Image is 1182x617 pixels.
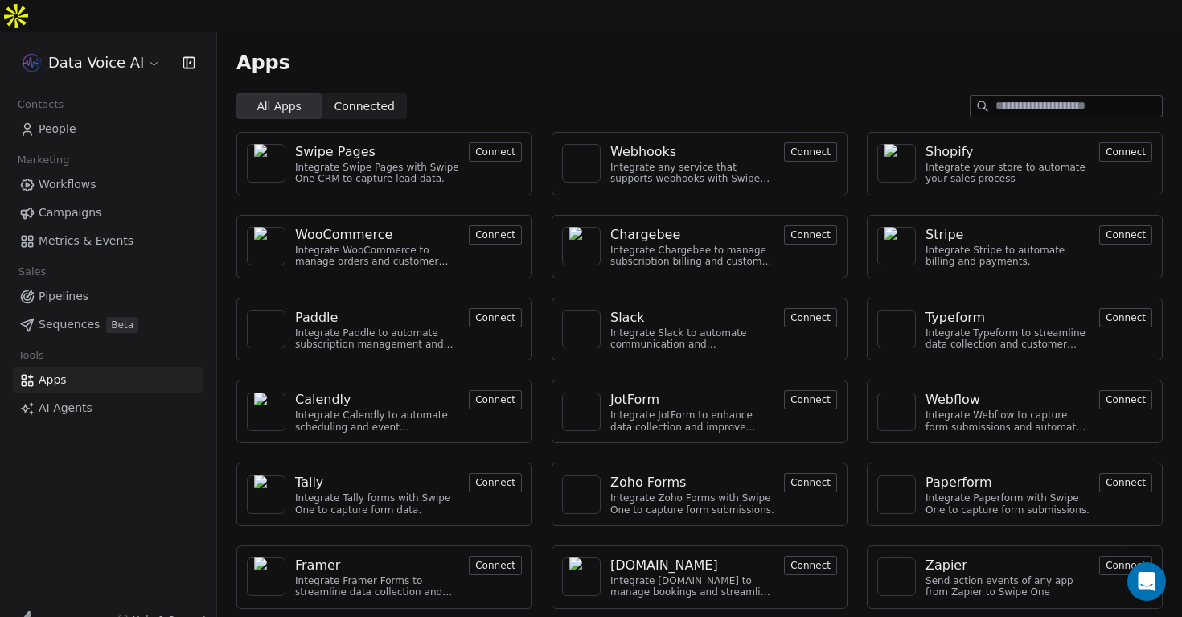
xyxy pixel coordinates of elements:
div: Integrate Swipe Pages with Swipe One CRM to capture lead data. [295,162,459,185]
div: Integrate JotForm to enhance data collection and improve customer engagement. [610,409,774,433]
img: NA [569,475,593,514]
span: Workflows [39,176,96,193]
a: NA [562,310,601,348]
a: NA [562,475,601,514]
div: WooCommerce [295,225,392,245]
button: Connect [784,556,837,575]
img: NA [569,310,593,348]
a: Webhooks [610,142,774,162]
div: Integrate Slack to automate communication and collaboration. [610,327,774,351]
a: Connect [469,475,522,490]
a: Connect [784,475,837,490]
button: Connect [469,308,522,327]
a: Chargebee [610,225,774,245]
a: NA [247,475,285,514]
a: Zoho Forms [610,473,774,492]
a: NA [562,227,601,265]
div: Integrate Calendly to automate scheduling and event management. [295,409,459,433]
button: Connect [469,142,522,162]
div: Slack [610,308,644,327]
div: Open Intercom Messenger [1127,562,1166,601]
img: NA [254,227,278,265]
button: Connect [784,390,837,409]
span: Pipelines [39,288,88,305]
a: Connect [784,310,837,325]
button: Connect [784,225,837,245]
div: Integrate Webflow to capture form submissions and automate customer engagement. [925,409,1090,433]
a: Connect [784,392,837,407]
img: NA [884,227,909,265]
span: Data Voice AI [48,52,144,73]
img: NA [884,144,909,183]
img: NA [884,565,909,589]
a: NA [247,393,285,431]
span: Apps [39,372,67,389]
a: Typeform [925,308,1090,327]
a: [DOMAIN_NAME] [610,556,774,575]
a: Connect [784,144,837,159]
a: Webflow [925,390,1090,409]
a: Connect [1099,392,1152,407]
button: Connect [1099,225,1152,245]
button: Connect [1099,142,1152,162]
span: AI Agents [39,400,92,417]
img: Untitled_design-removebg-preview.png [23,53,42,72]
div: Integrate Zoho Forms with Swipe One to capture form submissions. [610,492,774,516]
div: Integrate Paperform with Swipe One to capture form submissions. [925,492,1090,516]
img: NA [884,393,909,431]
div: Framer [295,556,340,575]
img: NA [569,393,593,431]
div: [DOMAIN_NAME] [610,556,718,575]
button: Connect [1099,308,1152,327]
a: Paperform [925,473,1090,492]
a: Connect [469,310,522,325]
img: NA [254,475,278,514]
div: Webhooks [610,142,676,162]
a: NA [247,310,285,348]
button: Data Voice AI [19,49,164,76]
span: Beta [106,317,138,333]
a: Swipe Pages [295,142,459,162]
a: Connect [469,392,522,407]
span: Connected [334,98,395,115]
a: Connect [469,227,522,242]
a: Connect [784,557,837,573]
a: Connect [1099,227,1152,242]
a: People [13,116,203,142]
a: AI Agents [13,395,203,422]
a: Metrics & Events [13,228,203,254]
span: Sales [11,260,53,284]
div: Integrate WooCommerce to manage orders and customer data [295,245,459,268]
img: NA [254,393,278,431]
div: Integrate any service that supports webhooks with Swipe One to capture and automate data workflows. [610,162,774,185]
a: Pipelines [13,283,203,310]
div: JotForm [610,390,659,409]
a: Apps [13,367,203,393]
a: NA [562,144,601,183]
a: SequencesBeta [13,311,203,338]
div: Shopify [925,142,974,162]
div: Integrate Tally forms with Swipe One to capture form data. [295,492,459,516]
div: Paddle [295,308,338,327]
button: Connect [469,225,522,245]
div: Send action events of any app from Zapier to Swipe One [925,575,1090,598]
img: NA [254,144,278,183]
a: Connect [1099,144,1152,159]
a: Connect [1099,310,1152,325]
div: Calendly [295,390,351,409]
img: NA [569,227,593,265]
a: NA [562,393,601,431]
a: Workflows [13,171,203,198]
span: Contacts [10,93,71,117]
div: Zoho Forms [610,473,686,492]
span: Campaigns [39,204,101,221]
div: Integrate Framer Forms to streamline data collection and customer engagement. [295,575,459,598]
a: Paddle [295,308,459,327]
img: NA [569,557,593,596]
div: Integrate Stripe to automate billing and payments. [925,245,1090,268]
span: Apps [236,51,290,75]
button: Connect [1099,390,1152,409]
a: Connect [469,557,522,573]
div: Tally [295,473,323,492]
button: Connect [784,308,837,327]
